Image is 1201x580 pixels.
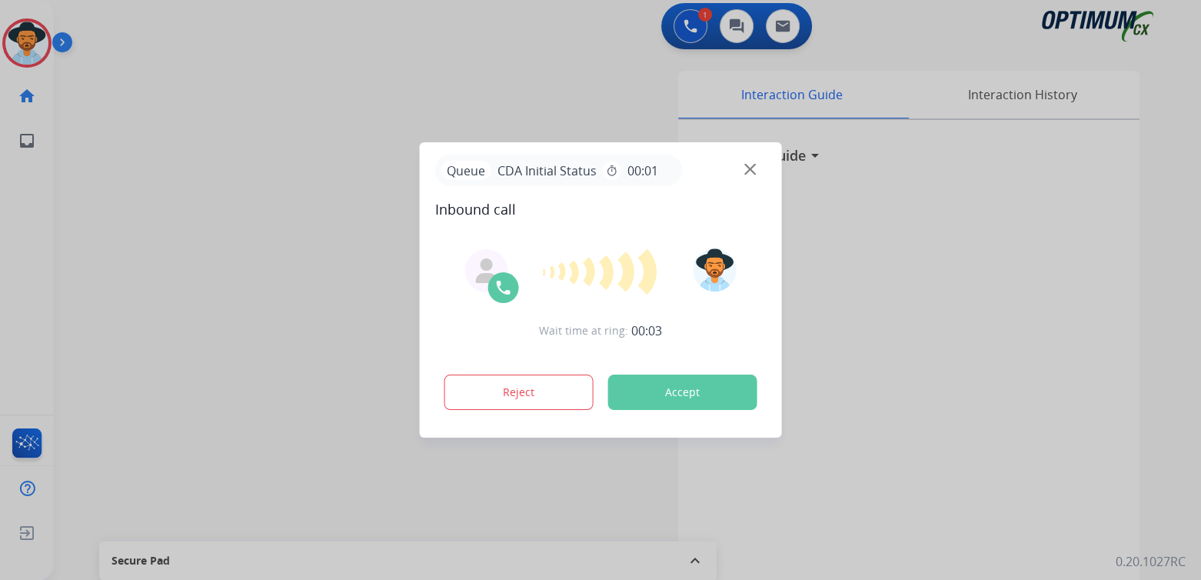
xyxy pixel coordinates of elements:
span: 00:03 [631,322,662,340]
span: Wait time at ring: [539,323,628,338]
button: Accept [608,375,757,410]
button: Reject [444,375,594,410]
mat-icon: timer [606,165,618,177]
p: Queue [441,161,491,180]
img: close-button [744,164,756,175]
p: 0.20.1027RC [1116,552,1186,571]
img: call-icon [494,278,513,297]
span: 00:01 [627,162,658,180]
span: Inbound call [435,198,767,220]
img: avatar [693,248,736,292]
img: agent-avatar [474,258,499,283]
span: CDA Initial Status [491,162,603,180]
